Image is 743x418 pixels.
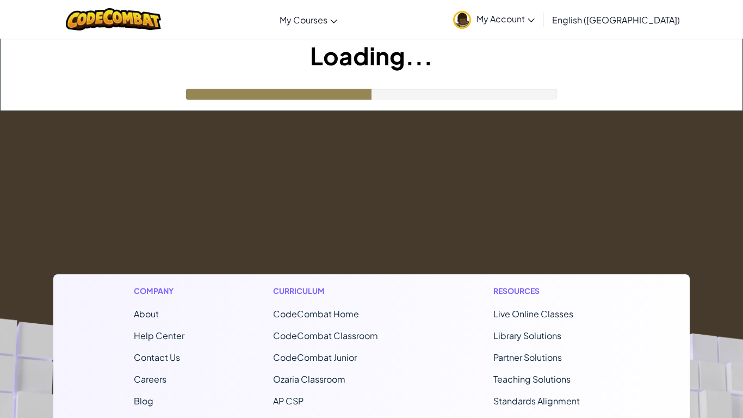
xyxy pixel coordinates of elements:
a: Partner Solutions [493,352,562,363]
span: My Account [476,13,535,24]
img: avatar [453,11,471,29]
h1: Loading... [1,39,742,72]
a: Ozaria Classroom [273,373,345,385]
a: CodeCombat Classroom [273,330,378,341]
a: Blog [134,395,153,407]
a: Careers [134,373,166,385]
a: English ([GEOGRAPHIC_DATA]) [547,5,685,34]
a: Live Online Classes [493,308,573,319]
a: AP CSP [273,395,304,407]
a: Standards Alignment [493,395,580,407]
span: English ([GEOGRAPHIC_DATA]) [552,14,680,26]
h1: Resources [493,285,609,297]
a: My Courses [274,5,343,34]
h1: Company [134,285,184,297]
span: CodeCombat Home [273,308,359,319]
a: CodeCombat Junior [273,352,357,363]
span: Contact Us [134,352,180,363]
a: My Account [448,2,540,36]
a: Library Solutions [493,330,561,341]
img: CodeCombat logo [66,8,161,30]
span: My Courses [280,14,327,26]
h1: Curriculum [273,285,405,297]
a: About [134,308,159,319]
a: Teaching Solutions [493,373,571,385]
a: Help Center [134,330,184,341]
